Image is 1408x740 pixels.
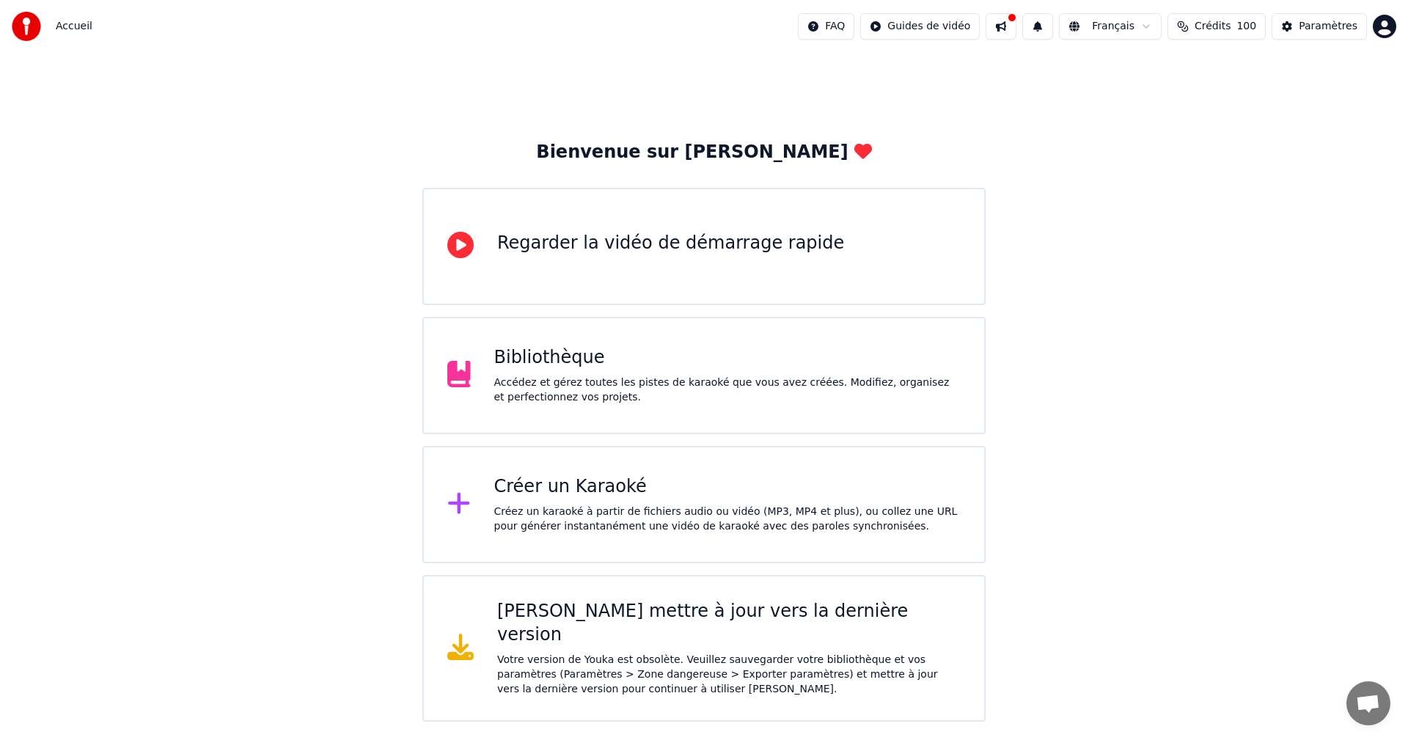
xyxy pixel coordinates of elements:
[1236,19,1256,34] span: 100
[860,13,980,40] button: Guides de vidéo
[1167,13,1266,40] button: Crédits100
[56,19,92,34] nav: breadcrumb
[497,600,961,647] div: [PERSON_NAME] mettre à jour vers la dernière version
[798,13,854,40] button: FAQ
[497,653,961,697] div: Votre version de Youka est obsolète. Veuillez sauvegarder votre bibliothèque et vos paramètres (P...
[56,19,92,34] span: Accueil
[1346,681,1390,725] div: Ouvrir le chat
[494,475,961,499] div: Créer un Karaoké
[1299,19,1357,34] div: Paramètres
[494,376,961,405] div: Accédez et gérez toutes les pistes de karaoké que vous avez créées. Modifiez, organisez et perfec...
[494,505,961,534] div: Créez un karaoké à partir de fichiers audio ou vidéo (MP3, MP4 et plus), ou collez une URL pour g...
[494,346,961,370] div: Bibliothèque
[12,12,41,41] img: youka
[1272,13,1367,40] button: Paramètres
[1195,19,1231,34] span: Crédits
[497,232,844,255] div: Regarder la vidéo de démarrage rapide
[536,141,871,164] div: Bienvenue sur [PERSON_NAME]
